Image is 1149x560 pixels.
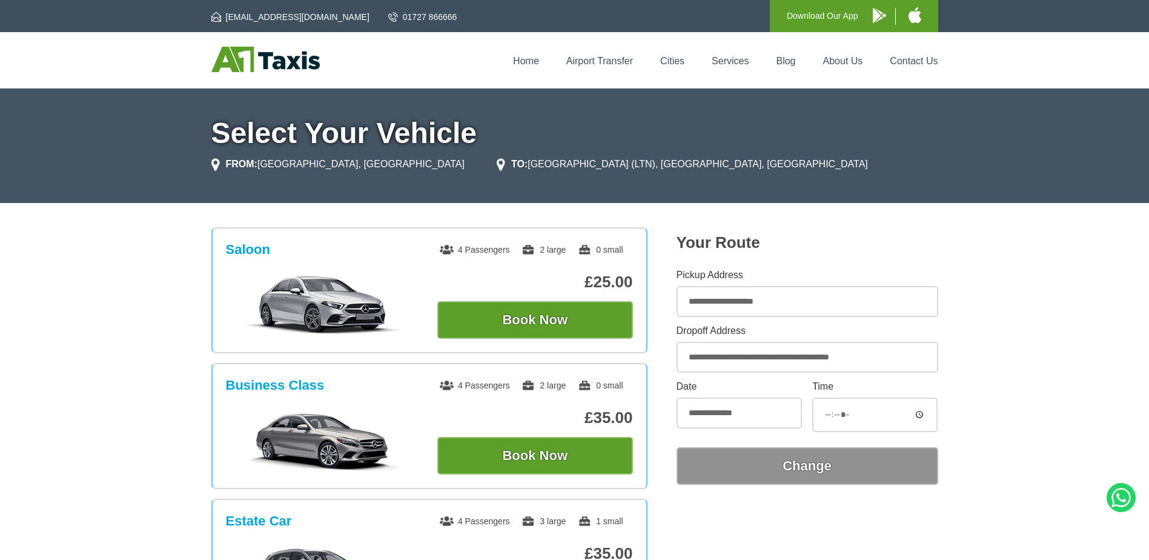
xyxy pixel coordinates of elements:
[437,301,633,339] button: Book Now
[388,11,457,23] a: 01727 866666
[522,245,566,255] span: 2 large
[787,8,858,24] p: Download Our App
[513,56,539,66] a: Home
[440,516,510,526] span: 4 Passengers
[211,119,938,148] h1: Select Your Vehicle
[578,381,623,390] span: 0 small
[522,381,566,390] span: 2 large
[909,7,921,23] img: A1 Taxis iPhone App
[440,381,510,390] span: 4 Passengers
[440,245,510,255] span: 4 Passengers
[226,378,325,393] h3: Business Class
[578,516,623,526] span: 1 small
[812,382,938,392] label: Time
[211,11,369,23] a: [EMAIL_ADDRESS][DOMAIN_NAME]
[873,8,886,23] img: A1 Taxis Android App
[437,408,633,427] p: £35.00
[437,437,633,475] button: Book Now
[677,447,938,485] button: Change
[823,56,863,66] a: About Us
[511,159,528,169] strong: TO:
[497,157,868,172] li: [GEOGRAPHIC_DATA] (LTN), [GEOGRAPHIC_DATA], [GEOGRAPHIC_DATA]
[226,242,270,258] h3: Saloon
[566,56,633,66] a: Airport Transfer
[226,159,257,169] strong: FROM:
[660,56,684,66] a: Cities
[437,273,633,292] p: £25.00
[677,326,938,336] label: Dropoff Address
[890,56,938,66] a: Contact Us
[776,56,795,66] a: Blog
[211,47,320,72] img: A1 Taxis St Albans LTD
[712,56,749,66] a: Services
[226,513,292,529] h3: Estate Car
[522,516,566,526] span: 3 large
[677,382,802,392] label: Date
[677,233,938,252] h2: Your Route
[578,245,623,255] span: 0 small
[232,410,414,471] img: Business Class
[211,157,465,172] li: [GEOGRAPHIC_DATA], [GEOGRAPHIC_DATA]
[232,275,414,335] img: Saloon
[677,270,938,280] label: Pickup Address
